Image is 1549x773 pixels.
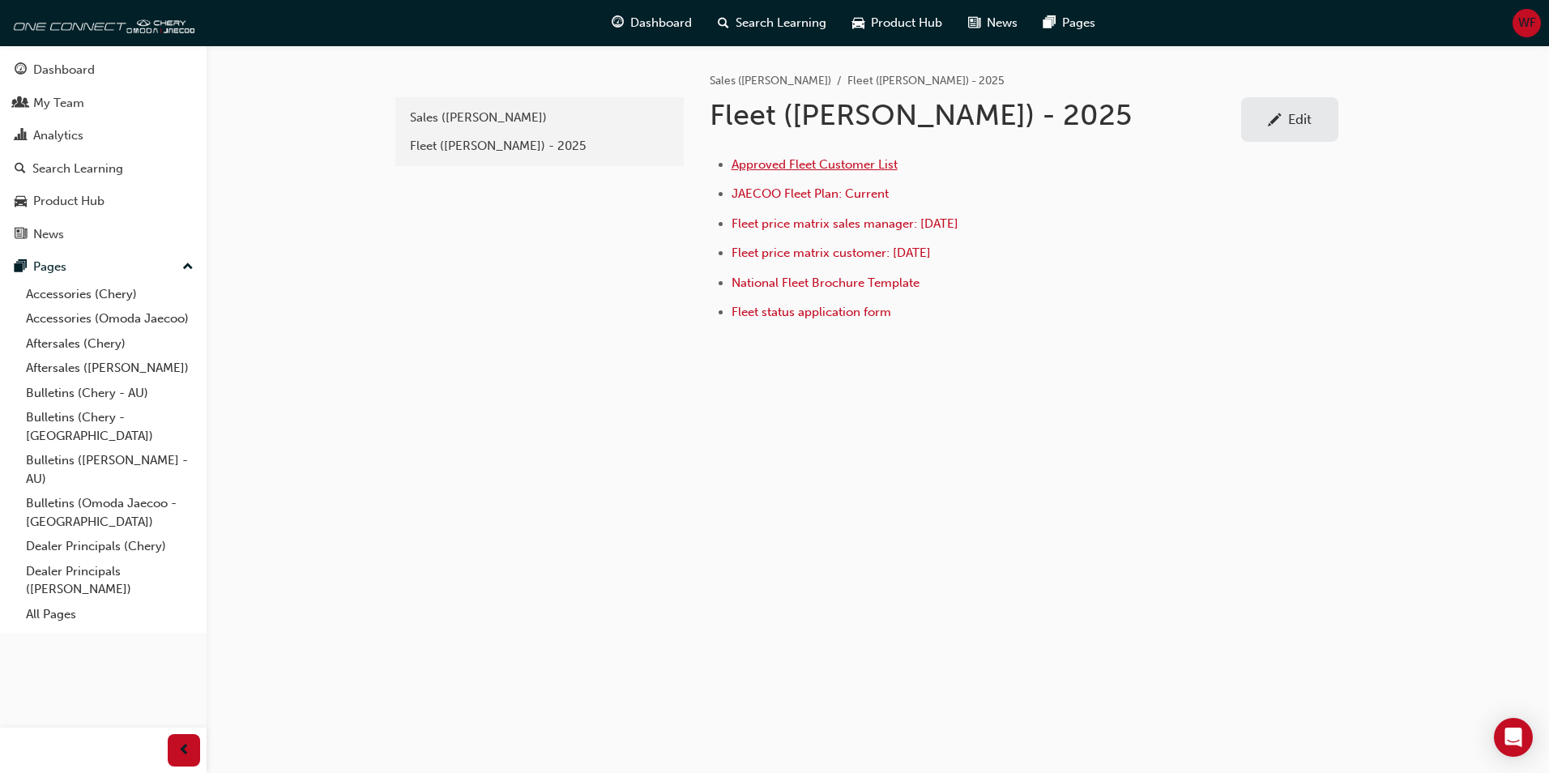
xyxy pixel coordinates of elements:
div: Fleet ([PERSON_NAME]) - 2025 [410,137,669,156]
span: Search Learning [736,14,826,32]
a: Search Learning [6,154,200,184]
a: car-iconProduct Hub [839,6,955,40]
a: Approved Fleet Customer List [732,157,898,172]
a: Aftersales (Chery) [19,331,200,357]
a: Bulletins (Chery - AU) [19,381,200,406]
div: Analytics [33,126,83,145]
a: Dealer Principals (Chery) [19,534,200,559]
span: pencil-icon [1268,113,1282,130]
a: Bulletins ([PERSON_NAME] - AU) [19,448,200,491]
a: Fleet price matrix sales manager: [DATE] [732,216,958,231]
h1: Fleet ([PERSON_NAME]) - 2025 [710,97,1241,133]
img: oneconnect [8,6,194,39]
a: All Pages [19,602,200,627]
span: news-icon [968,13,980,33]
button: WF [1513,9,1541,37]
a: News [6,220,200,250]
a: Analytics [6,121,200,151]
span: people-icon [15,96,27,111]
span: WF [1518,14,1536,32]
span: news-icon [15,228,27,242]
div: Search Learning [32,160,123,178]
span: search-icon [15,162,26,177]
a: Fleet price matrix customer: [DATE] [732,246,931,260]
span: Dashboard [630,14,692,32]
button: DashboardMy TeamAnalyticsSearch LearningProduct HubNews [6,52,200,252]
a: Bulletins (Chery - [GEOGRAPHIC_DATA]) [19,405,200,448]
a: news-iconNews [955,6,1031,40]
li: Fleet ([PERSON_NAME]) - 2025 [847,72,1005,91]
span: Product Hub [871,14,942,32]
span: guage-icon [15,63,27,78]
button: Pages [6,252,200,282]
div: News [33,225,64,244]
div: My Team [33,94,84,113]
span: guage-icon [612,13,624,33]
span: car-icon [15,194,27,209]
a: Aftersales ([PERSON_NAME]) [19,356,200,381]
span: up-icon [182,257,194,278]
span: Pages [1062,14,1095,32]
a: search-iconSearch Learning [705,6,839,40]
span: chart-icon [15,129,27,143]
a: Edit [1241,97,1338,142]
a: guage-iconDashboard [599,6,705,40]
a: Sales ([PERSON_NAME]) [402,104,677,132]
a: Fleet ([PERSON_NAME]) - 2025 [402,132,677,160]
div: Open Intercom Messenger [1494,718,1533,757]
span: car-icon [852,13,864,33]
span: pages-icon [1043,13,1056,33]
div: Product Hub [33,192,105,211]
a: My Team [6,88,200,118]
a: Accessories (Chery) [19,282,200,307]
span: pages-icon [15,260,27,275]
a: Fleet status application form [732,305,891,319]
span: News [987,14,1018,32]
div: Dashboard [33,61,95,79]
div: Sales ([PERSON_NAME]) [410,109,669,127]
span: prev-icon [178,741,190,761]
span: search-icon [718,13,729,33]
a: Dashboard [6,55,200,85]
a: Product Hub [6,186,200,216]
a: Bulletins (Omoda Jaecoo - [GEOGRAPHIC_DATA]) [19,491,200,534]
div: Pages [33,258,66,276]
div: Edit [1288,111,1312,127]
a: pages-iconPages [1031,6,1108,40]
a: National Fleet Brochure Template [732,275,920,290]
a: Accessories (Omoda Jaecoo) [19,306,200,331]
a: Sales ([PERSON_NAME]) [710,74,831,88]
a: JAECOO Fleet Plan: Current [732,186,889,201]
a: Dealer Principals ([PERSON_NAME]) [19,559,200,602]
